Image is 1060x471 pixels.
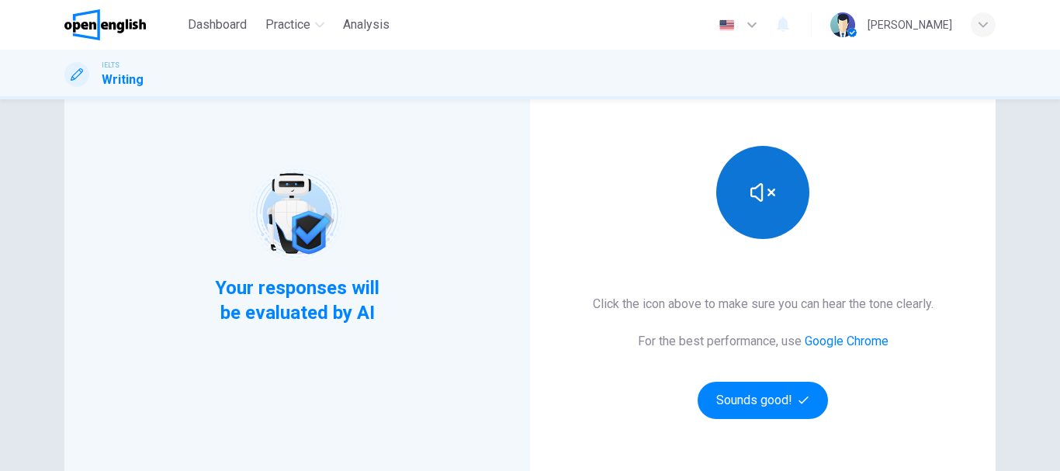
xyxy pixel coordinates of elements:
[182,11,253,39] button: Dashboard
[638,332,889,351] h6: For the best performance, use
[337,11,396,39] button: Analysis
[265,16,310,34] span: Practice
[64,9,146,40] img: OpenEnglish logo
[717,19,736,31] img: en
[64,9,182,40] a: OpenEnglish logo
[830,12,855,37] img: Profile picture
[868,16,952,34] div: [PERSON_NAME]
[593,295,934,313] h6: Click the icon above to make sure you can hear the tone clearly.
[343,16,390,34] span: Analysis
[102,60,120,71] span: IELTS
[248,165,346,263] img: robot icon
[698,382,828,419] button: Sounds good!
[188,16,247,34] span: Dashboard
[259,11,331,39] button: Practice
[102,71,144,89] h1: Writing
[203,275,392,325] span: Your responses will be evaluated by AI
[805,334,889,348] a: Google Chrome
